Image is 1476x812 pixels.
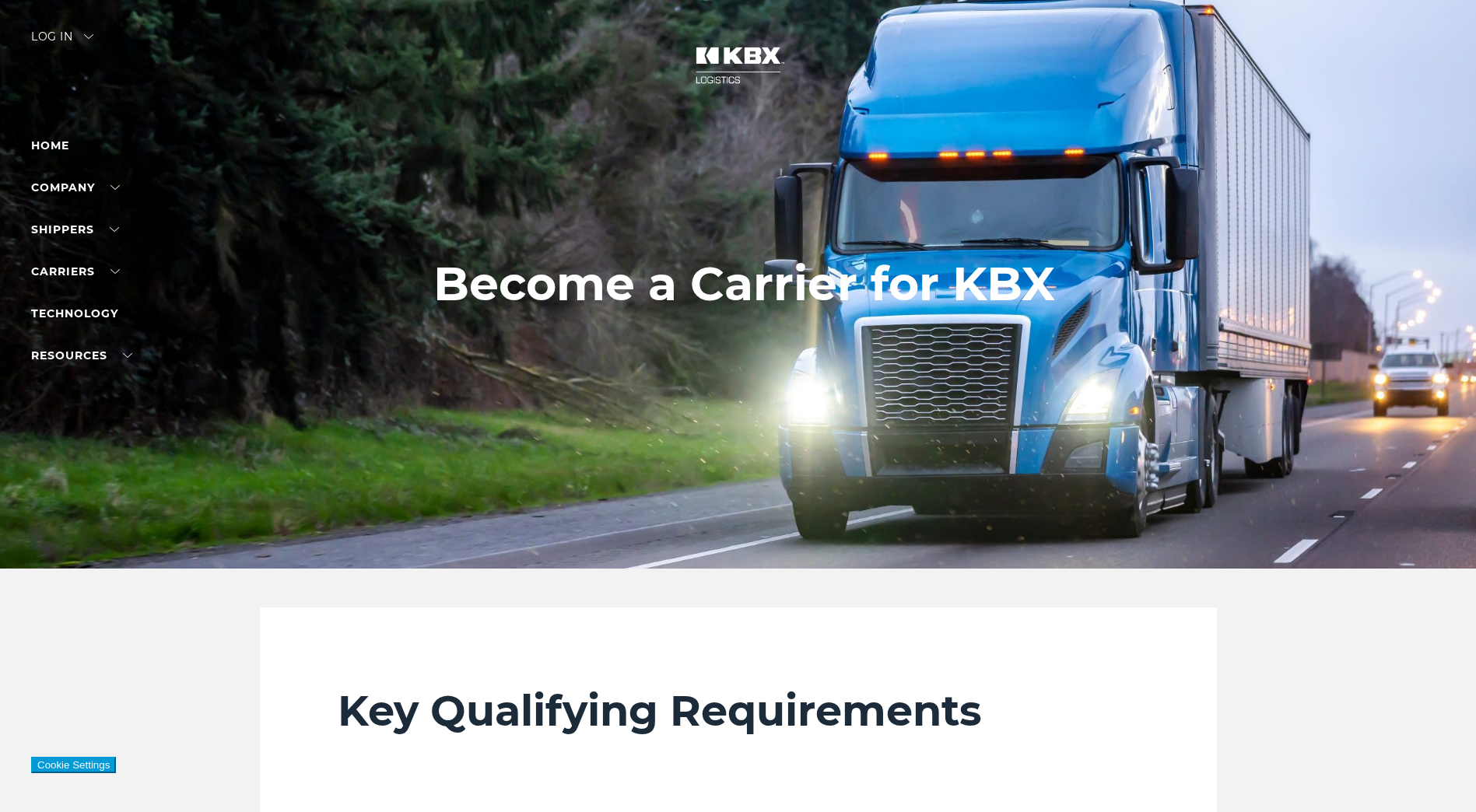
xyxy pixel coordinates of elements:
a: SHIPPERS [31,222,119,236]
a: Technology [31,306,118,320]
a: Company [31,180,120,194]
a: Carriers [31,264,120,278]
h1: Become a Carrier for KBX [433,257,1055,310]
img: arrow [84,34,93,39]
a: Home [31,138,69,152]
div: Log in [31,31,93,54]
h2: Key Qualifying Requirements [338,685,1139,737]
a: RESOURCES [31,348,132,362]
img: kbx logo [680,31,797,100]
button: Cookie Settings [31,757,116,773]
